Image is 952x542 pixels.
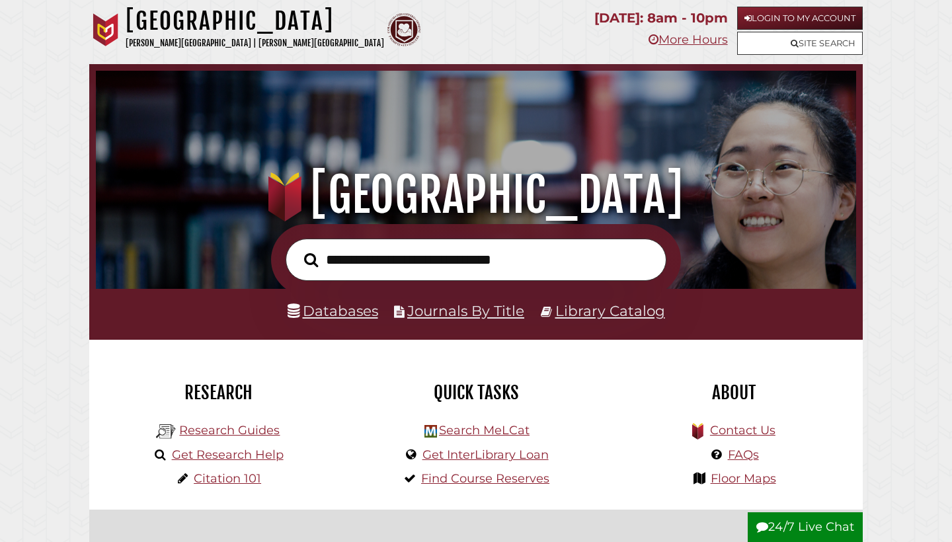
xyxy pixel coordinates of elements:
[297,249,325,271] button: Search
[89,13,122,46] img: Calvin University
[424,425,437,438] img: Hekman Library Logo
[737,7,863,30] a: Login to My Account
[407,302,524,319] a: Journals By Title
[422,447,549,462] a: Get InterLibrary Loan
[110,166,842,224] h1: [GEOGRAPHIC_DATA]
[649,32,728,47] a: More Hours
[357,381,595,404] h2: Quick Tasks
[728,447,759,462] a: FAQs
[615,381,853,404] h2: About
[194,471,261,486] a: Citation 101
[172,447,284,462] a: Get Research Help
[288,302,378,319] a: Databases
[126,36,384,51] p: [PERSON_NAME][GEOGRAPHIC_DATA] | [PERSON_NAME][GEOGRAPHIC_DATA]
[304,252,318,267] i: Search
[555,302,665,319] a: Library Catalog
[99,381,337,404] h2: Research
[179,423,280,438] a: Research Guides
[710,423,775,438] a: Contact Us
[711,471,776,486] a: Floor Maps
[421,471,549,486] a: Find Course Reserves
[594,7,728,30] p: [DATE]: 8am - 10pm
[156,422,176,442] img: Hekman Library Logo
[439,423,530,438] a: Search MeLCat
[387,13,420,46] img: Calvin Theological Seminary
[126,7,384,36] h1: [GEOGRAPHIC_DATA]
[737,32,863,55] a: Site Search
